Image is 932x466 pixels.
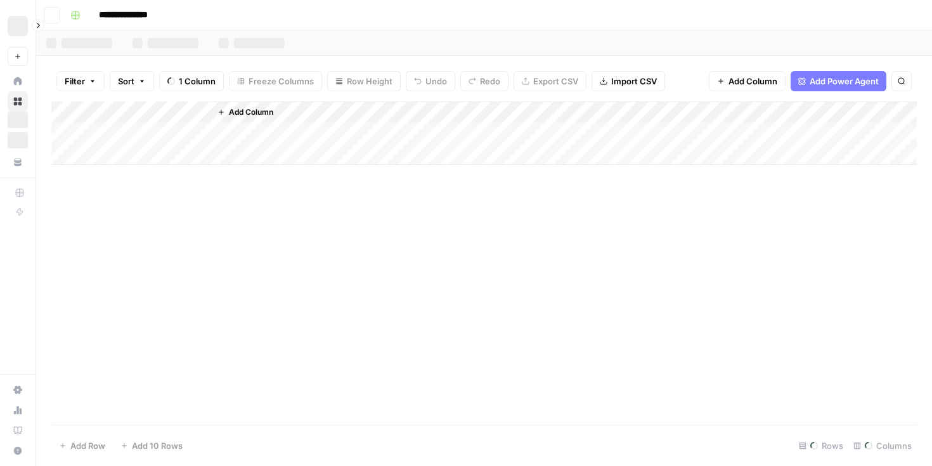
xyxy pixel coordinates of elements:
[159,71,224,91] button: 1 Column
[347,75,392,87] span: Row Height
[460,71,508,91] button: Redo
[8,71,28,91] a: Home
[810,75,879,87] span: Add Power Agent
[425,75,447,87] span: Undo
[229,71,322,91] button: Freeze Columns
[514,71,586,91] button: Export CSV
[480,75,500,87] span: Redo
[51,436,113,456] button: Add Row
[65,75,85,87] span: Filter
[327,71,401,91] button: Row Height
[56,71,105,91] button: Filter
[406,71,455,91] button: Undo
[8,152,28,172] a: Your Data
[70,439,105,452] span: Add Row
[794,436,848,456] div: Rows
[592,71,665,91] button: Import CSV
[533,75,578,87] span: Export CSV
[791,71,886,91] button: Add Power Agent
[709,71,786,91] button: Add Column
[132,439,183,452] span: Add 10 Rows
[212,104,278,120] button: Add Column
[728,75,777,87] span: Add Column
[848,436,917,456] div: Columns
[110,71,154,91] button: Sort
[8,400,28,420] a: Usage
[611,75,657,87] span: Import CSV
[249,75,314,87] span: Freeze Columns
[8,420,28,441] a: Learning Hub
[113,436,190,456] button: Add 10 Rows
[8,380,28,400] a: Settings
[179,75,216,87] span: 1 Column
[8,91,28,112] a: Browse
[118,75,134,87] span: Sort
[8,441,28,461] button: Help + Support
[229,107,273,118] span: Add Column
